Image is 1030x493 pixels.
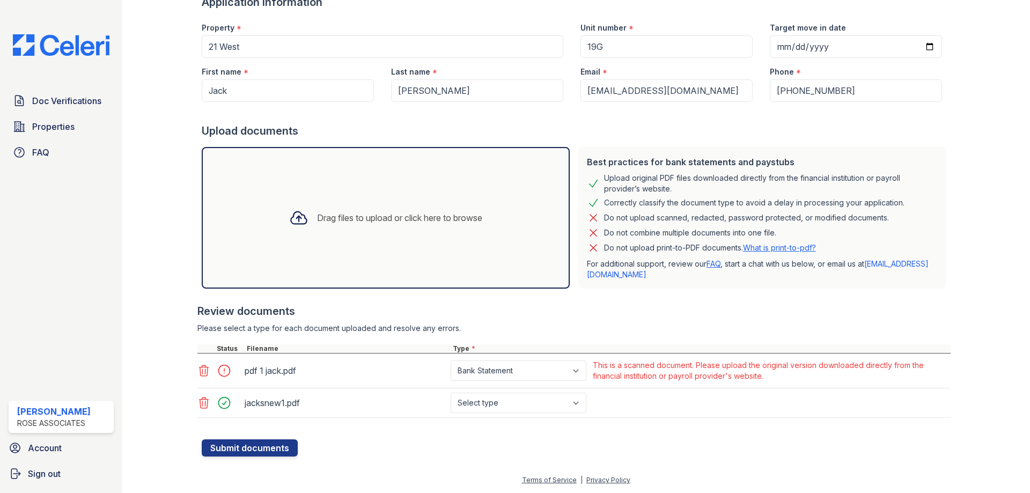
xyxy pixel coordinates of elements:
a: Privacy Policy [586,476,630,484]
div: Type [451,344,951,353]
div: This is a scanned document. Please upload the original version downloaded directly from the finan... [593,360,948,381]
div: pdf 1 jack.pdf [245,362,446,379]
div: Filename [245,344,451,353]
div: Status [215,344,245,353]
a: Sign out [4,463,118,484]
div: Rose Associates [17,418,91,429]
div: Do not combine multiple documents into one file. [604,226,776,239]
div: Drag files to upload or click here to browse [317,211,482,224]
span: Account [28,442,62,454]
img: CE_Logo_Blue-a8612792a0a2168367f1c8372b55b34899dd931a85d93a1a3d3e32e68fde9ad4.png [4,34,118,56]
a: What is print-to-pdf? [743,243,816,252]
div: Correctly classify the document type to avoid a delay in processing your application. [604,196,904,209]
a: Doc Verifications [9,90,114,112]
label: Phone [770,67,794,77]
div: Do not upload scanned, redacted, password protected, or modified documents. [604,211,889,224]
span: Sign out [28,467,61,480]
label: First name [202,67,241,77]
span: Properties [32,120,75,133]
p: Do not upload print-to-PDF documents. [604,242,816,253]
div: jacksnew1.pdf [245,394,446,411]
a: Terms of Service [522,476,577,484]
a: FAQ [9,142,114,163]
p: For additional support, review our , start a chat with us below, or email us at [587,259,938,280]
a: FAQ [707,259,720,268]
label: Target move in date [770,23,846,33]
span: Doc Verifications [32,94,101,107]
label: Email [580,67,600,77]
div: Review documents [197,304,951,319]
div: Best practices for bank statements and paystubs [587,156,938,168]
a: Properties [9,116,114,137]
span: FAQ [32,146,49,159]
label: Property [202,23,234,33]
a: Account [4,437,118,459]
label: Unit number [580,23,627,33]
div: | [580,476,583,484]
div: Upload original PDF files downloaded directly from the financial institution or payroll provider’... [604,173,938,194]
div: Upload documents [202,123,951,138]
label: Last name [391,67,430,77]
div: [PERSON_NAME] [17,405,91,418]
div: Please select a type for each document uploaded and resolve any errors. [197,323,951,334]
button: Submit documents [202,439,298,457]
